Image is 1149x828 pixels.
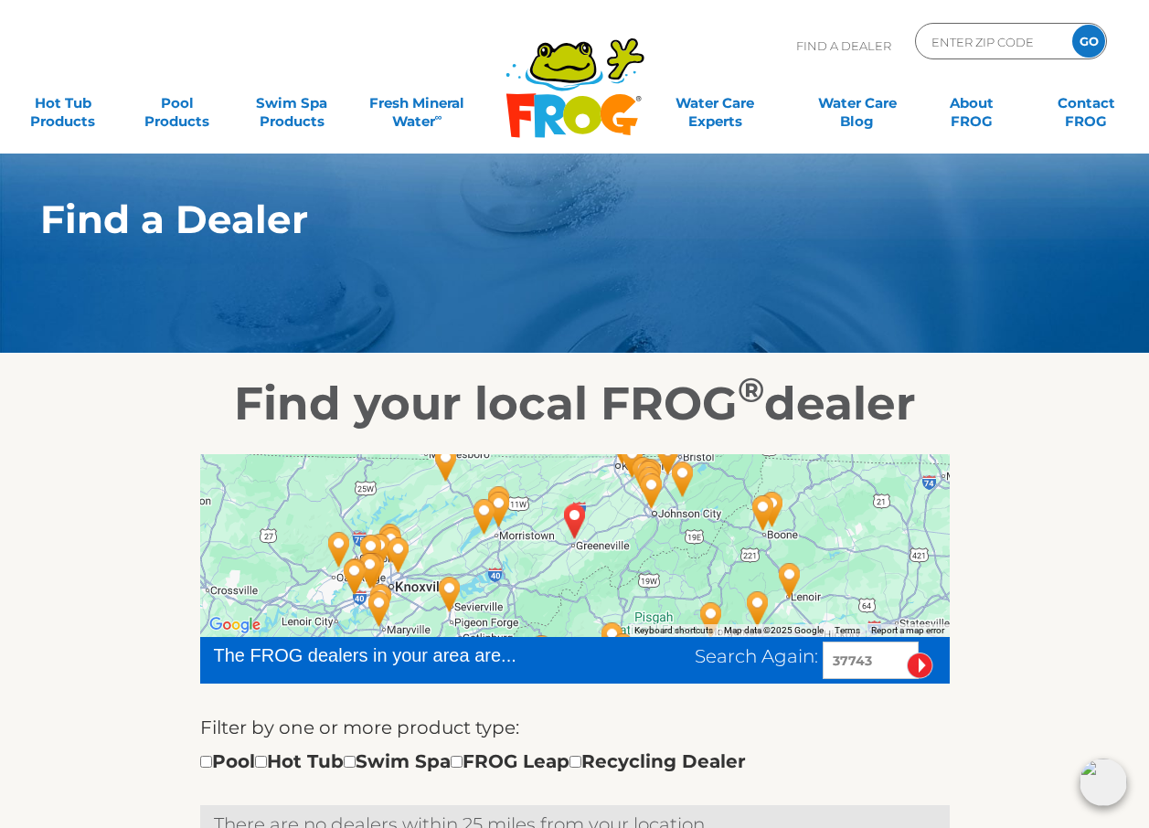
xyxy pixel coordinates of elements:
div: David's Home Entertainment & Rec - 46 miles away. [529,631,571,680]
a: Open this area in Google Maps (opens a new window) [205,613,265,637]
div: Aurora Pool, Spa & Billiard Gallery - Knoxville - 66 miles away. [359,526,401,576]
img: openIcon [1080,759,1127,806]
div: Tri Cities Pools & Recreation Warehouse - 28 miles away. [622,450,665,499]
div: Quality Pools of Knoxville - 69 miles away. [350,527,392,577]
a: ContactFROG [1042,85,1131,122]
span: Search Again: [695,645,818,667]
p: Find A Dealer [796,23,891,69]
input: Submit [907,653,933,679]
div: The FROG dealers in your area are... [214,642,582,669]
div: Loope Pools - 72 miles away. [358,584,400,633]
a: Terms [835,625,860,635]
button: Keyboard shortcuts [634,624,713,637]
div: Sunlife Sunrooms Spas & More - Boone - 63 miles away. [742,488,784,537]
a: Swim SpaProducts [247,85,335,122]
div: Blue Ridge Mountain Rentals - 66 miles away. [751,484,793,534]
div: The Pool Doctor, Inc. - 28 miles away. [612,435,654,484]
input: Zip Code Form [930,28,1053,55]
div: Century Pool Supply - Knoxville - 60 miles away. [378,530,420,579]
sup: ® [738,369,764,410]
div: Precision Pools & Spas - 75 miles away. [769,556,811,605]
div: Century Pool Supply - Halls - 62 miles away. [369,516,411,566]
div: Leslie's Poolmart, Inc. # 920 - 71 miles away. [350,546,392,595]
a: Report a map error [871,625,944,635]
div: Poseidon Pools - 39 miles away. [662,454,704,504]
div: Tipton Builders, Inc. - 62 miles away. [370,520,412,569]
div: Leslie's Poolmart, Inc. # 921 - 71 miles away. [360,577,402,626]
div: Church Brothers Family Fun Store - 28 miles away. [631,466,673,515]
div: Waterworks Pool & Spa - 47 miles away. [602,626,644,675]
input: GO [1072,25,1105,58]
img: Google [205,613,265,637]
div: Fox Pool & Spa - 76 miles away. [335,551,377,600]
h2: Find your local FROG dealer [13,377,1137,431]
div: Aurora Pool, Spa & Billiard Gallery - Morristown - 26 miles away. [478,484,520,534]
a: Hot TubProducts [18,85,107,122]
div: Morristown Pools - 31 miles away. [463,492,505,541]
div: Backyard Creations - Marion Pools - 56 miles away. [690,595,732,644]
div: The Hot Tub Store - 46 miles away. [521,628,563,677]
div: Southern Pools & Spas - Johnson City - 28 miles away. [629,460,671,509]
sup: ∞ [435,111,442,123]
label: Filter by one or more product type: [200,713,519,742]
span: Map data ©2025 Google [724,625,824,635]
a: PoolProducts [133,85,221,122]
div: Pool Hot Tub Swim Spa FROG Leap Recycling Dealer [200,747,746,776]
div: Tennessee Valley Pool & Spa - 76 miles away. [334,552,376,601]
div: Willow Creek Hearth & Leisure, Inc - 42 miles away. [591,615,633,664]
div: Hot Spring Spas of Knoxville - 70 miles away. [353,546,395,595]
a: AboutFROG [927,85,1016,122]
div: Schoenen Pool & Spa - 68 miles away. [737,584,779,633]
div: BAILEYTON, TN 37743 [554,496,596,546]
h1: Find a Dealer [40,197,1025,241]
div: Southern Pools & Spas - Morristown - 26 miles away. [478,479,520,528]
div: Pools and More - 47 miles away. [425,439,467,488]
div: The Great Backyard Place - Knoxville - 71 miles away. [349,546,391,595]
div: Waterworks Pool & Spa - 80 miles away. [318,525,360,574]
a: Fresh MineralWater∞ [362,85,473,122]
div: Hot Tubs Etc - 49 miles away. [429,569,471,619]
a: Water CareBlog [813,85,901,122]
div: Bullfrog Spas of Tri-Cities - 29 miles away. [628,453,670,503]
a: Water CareExperts [643,85,787,122]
